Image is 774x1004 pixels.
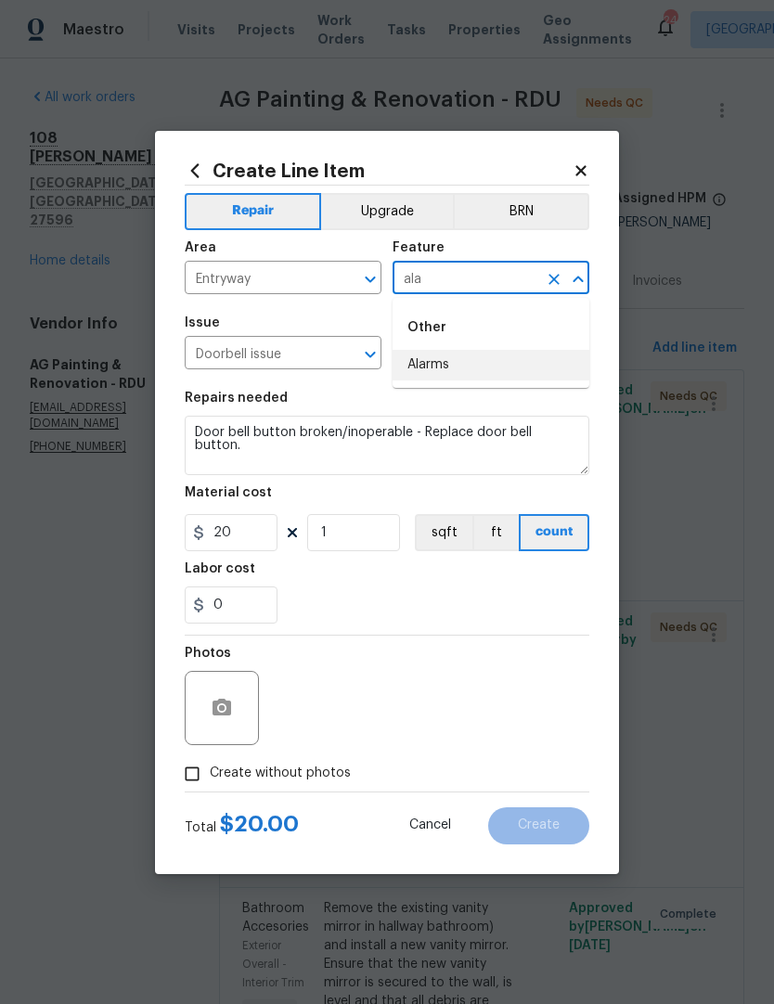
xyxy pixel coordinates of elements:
[472,514,519,551] button: ft
[409,818,451,832] span: Cancel
[393,350,589,380] li: Alarms
[380,807,481,844] button: Cancel
[185,647,231,660] h5: Photos
[185,562,255,575] h5: Labor cost
[393,241,445,254] h5: Feature
[518,818,560,832] span: Create
[185,161,573,181] h2: Create Line Item
[185,486,272,499] h5: Material cost
[185,193,321,230] button: Repair
[357,341,383,367] button: Open
[185,316,220,329] h5: Issue
[488,807,589,844] button: Create
[185,241,216,254] h5: Area
[210,764,351,783] span: Create without photos
[415,514,472,551] button: sqft
[393,305,589,350] div: Other
[185,392,288,405] h5: Repairs needed
[565,266,591,292] button: Close
[185,815,299,837] div: Total
[357,266,383,292] button: Open
[541,266,567,292] button: Clear
[321,193,454,230] button: Upgrade
[453,193,589,230] button: BRN
[519,514,589,551] button: count
[185,416,589,475] textarea: Door bell button broken/inoperable - Replace door bell button.
[220,813,299,835] span: $ 20.00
